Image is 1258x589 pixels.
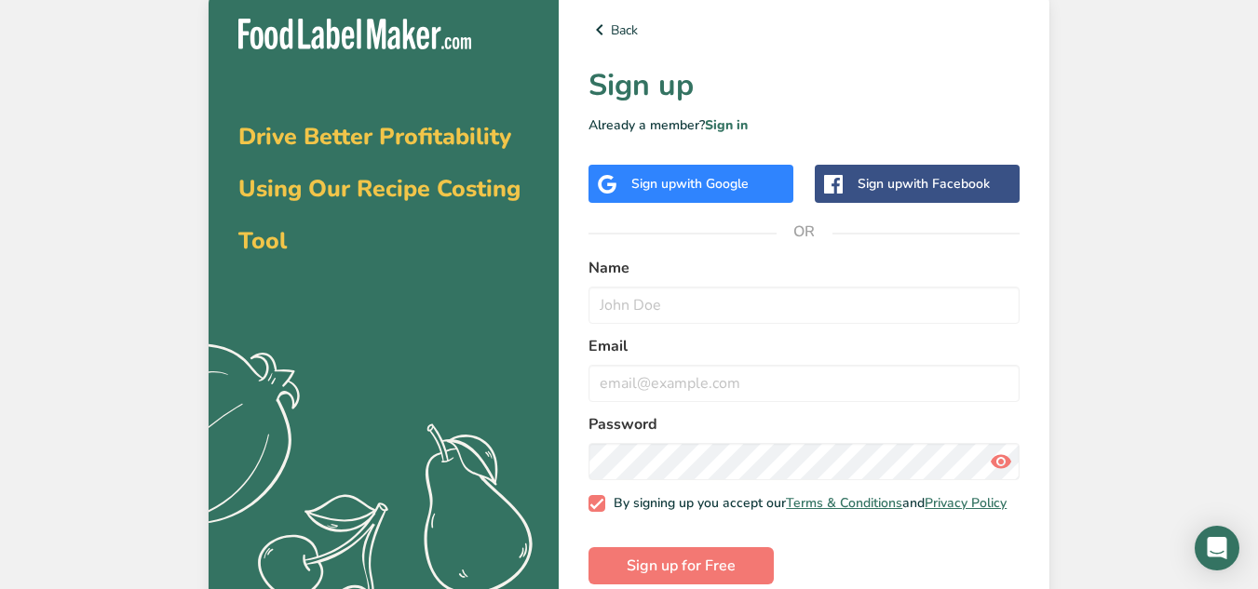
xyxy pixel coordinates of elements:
img: Food Label Maker [238,19,471,49]
label: Name [588,257,1020,279]
input: John Doe [588,287,1020,324]
span: OR [777,204,832,260]
button: Sign up for Free [588,547,774,584]
span: By signing up you accept our and [605,495,1008,512]
span: with Facebook [902,175,990,193]
h1: Sign up [588,63,1020,108]
a: Privacy Policy [925,494,1007,512]
input: email@example.com [588,365,1020,402]
span: with Google [676,175,749,193]
label: Password [588,413,1020,435]
span: Drive Better Profitability Using Our Recipe Costing Tool [238,121,521,257]
a: Sign in [705,116,748,134]
div: Sign up [631,174,749,194]
a: Terms & Conditions [786,494,902,512]
p: Already a member? [588,115,1020,135]
span: Sign up for Free [627,555,736,577]
div: Open Intercom Messenger [1195,526,1239,570]
a: Back [588,19,1020,41]
div: Sign up [858,174,990,194]
label: Email [588,335,1020,357]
